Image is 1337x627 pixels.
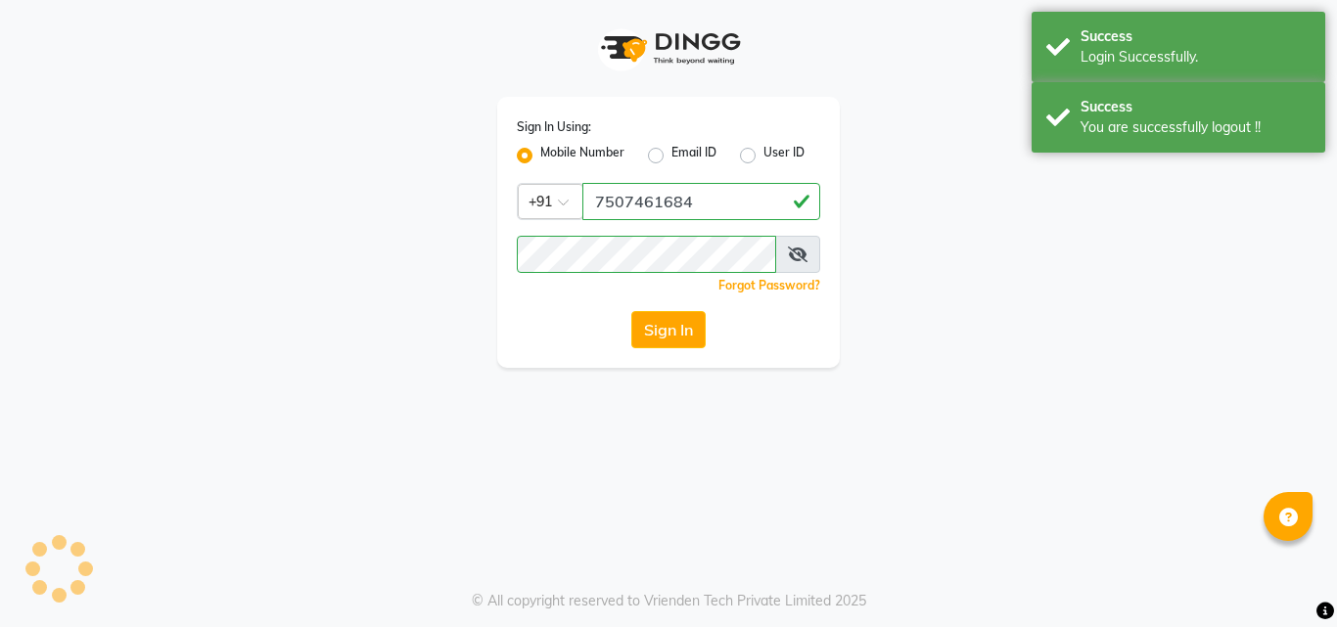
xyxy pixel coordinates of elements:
div: Login Successfully. [1081,47,1311,67]
button: Sign In [631,311,706,348]
img: logo1.svg [590,20,747,77]
iframe: chat widget [1255,549,1317,607]
label: Mobile Number [540,144,624,167]
input: Username [517,236,776,273]
div: You are successfully logout !! [1081,117,1311,138]
input: Username [582,183,820,220]
div: Success [1081,26,1311,47]
label: Sign In Using: [517,118,591,136]
div: Success [1081,97,1311,117]
a: Forgot Password? [718,278,820,292]
label: User ID [763,144,805,167]
label: Email ID [671,144,716,167]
